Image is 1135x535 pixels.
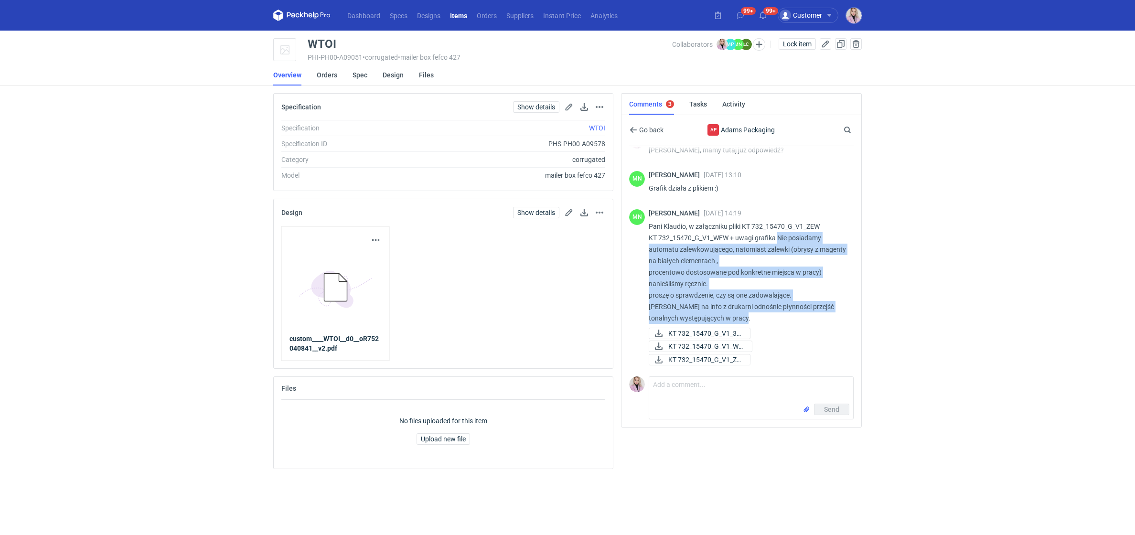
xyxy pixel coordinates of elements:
button: Edit collaborators [753,38,765,51]
button: Actions [370,235,382,246]
a: KT 732_15470_G_V1_WE... [649,341,752,352]
figcaption: MN [629,209,645,225]
span: [PERSON_NAME] [649,209,704,217]
button: Edit spec [563,101,575,113]
img: Klaudia Wiśniewska [846,8,862,23]
button: Send [814,404,849,415]
button: Actions [594,101,605,113]
a: Items [445,10,472,21]
svg: Packhelp Pro [273,10,331,21]
span: KT 732_15470_G_V1_ZE... [668,354,742,365]
div: WTOI [308,38,336,50]
span: • corrugated [363,53,398,61]
button: Customer [778,8,846,23]
a: KT 732_15470_G_V1_ZE... [649,354,750,365]
span: [DATE] 14:19 [704,209,741,217]
a: Suppliers [502,10,538,21]
a: Comments3 [629,94,674,115]
a: custom____WTOI__d0__oR752040841__v2.pdf [289,334,382,353]
p: No files uploaded for this item [399,416,487,426]
div: KT 732_15470_G_V1_ZEW.pdf [649,354,744,365]
p: Grafik działa z plikiem :) [649,182,846,194]
div: Małgorzata Nowotna [629,209,645,225]
a: Show details [513,101,559,113]
a: WTOI [589,124,605,132]
button: Go back [629,124,664,136]
div: Model [281,171,411,180]
p: [PERSON_NAME], mamy tutaj już odpowiedź? [649,144,846,156]
input: Search [842,124,872,136]
a: Tasks [689,94,707,115]
a: Specs [385,10,412,21]
div: Specification ID [281,139,411,149]
div: Małgorzata Nowotna [629,171,645,187]
button: Lock item [779,38,816,50]
h2: Design [281,209,302,216]
p: Pani Klaudio, w załączniku pliki KT 732_15470_G_V1_ZEW KT 732_15470_G_V1_WEW + uwagi grafika Nie ... [649,221,846,324]
div: KT 732_15470_G_V1_WEW.pdf [649,341,744,352]
span: [DATE] 13:10 [704,171,741,179]
a: Spec [353,64,367,86]
div: PHI-PH00-A09051 [308,53,672,61]
div: mailer box fefco 427 [411,171,605,180]
strong: custom____WTOI__d0__oR752040841__v2.pdf [289,335,379,352]
span: Upload new file [421,436,466,442]
h2: Files [281,385,296,392]
button: Download specification [578,101,590,113]
span: KT 732_15470_G_V1_WE... [668,341,744,352]
div: KT 732_15470_G_V1_3D.JPG [649,328,744,339]
span: [PERSON_NAME] [649,171,704,179]
span: Collaborators [672,41,713,48]
a: Show details [513,207,559,218]
img: Klaudia Wiśniewska [717,39,728,50]
button: Actions [594,207,605,218]
span: Go back [637,127,664,133]
button: Duplicate Item [835,38,846,50]
a: Designs [412,10,445,21]
h2: Specification [281,103,321,111]
figcaption: MP [725,39,736,50]
div: Customer [780,10,822,21]
figcaption: AP [707,124,719,136]
figcaption: MN [732,39,744,50]
span: Lock item [783,41,812,47]
button: Edit item [820,38,831,50]
a: Design [383,64,404,86]
button: Upload new file [417,433,470,445]
div: PHS-PH00-A09578 [411,139,605,149]
span: Send [824,406,839,413]
figcaption: ŁC [740,39,752,50]
a: Instant Price [538,10,586,21]
a: Files [419,64,434,86]
div: 3 [668,101,672,107]
a: KT 732_15470_G_V1_3D... [649,328,750,339]
button: 99+ [733,8,748,23]
div: Adams Packaging [707,124,719,136]
a: Overview [273,64,301,86]
a: Orders [472,10,502,21]
button: Delete item [850,38,862,50]
div: corrugated [411,155,605,164]
button: 99+ [755,8,771,23]
a: Dashboard [343,10,385,21]
div: Specification [281,123,411,133]
img: Klaudia Wiśniewska [629,376,645,392]
div: Category [281,155,411,164]
button: Download design [578,207,590,218]
div: Adams Packaging [695,124,788,136]
span: • mailer box fefco 427 [398,53,460,61]
figcaption: MN [629,171,645,187]
a: Orders [317,64,337,86]
a: Analytics [586,10,622,21]
a: Activity [722,94,745,115]
span: KT 732_15470_G_V1_3D... [668,328,742,339]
